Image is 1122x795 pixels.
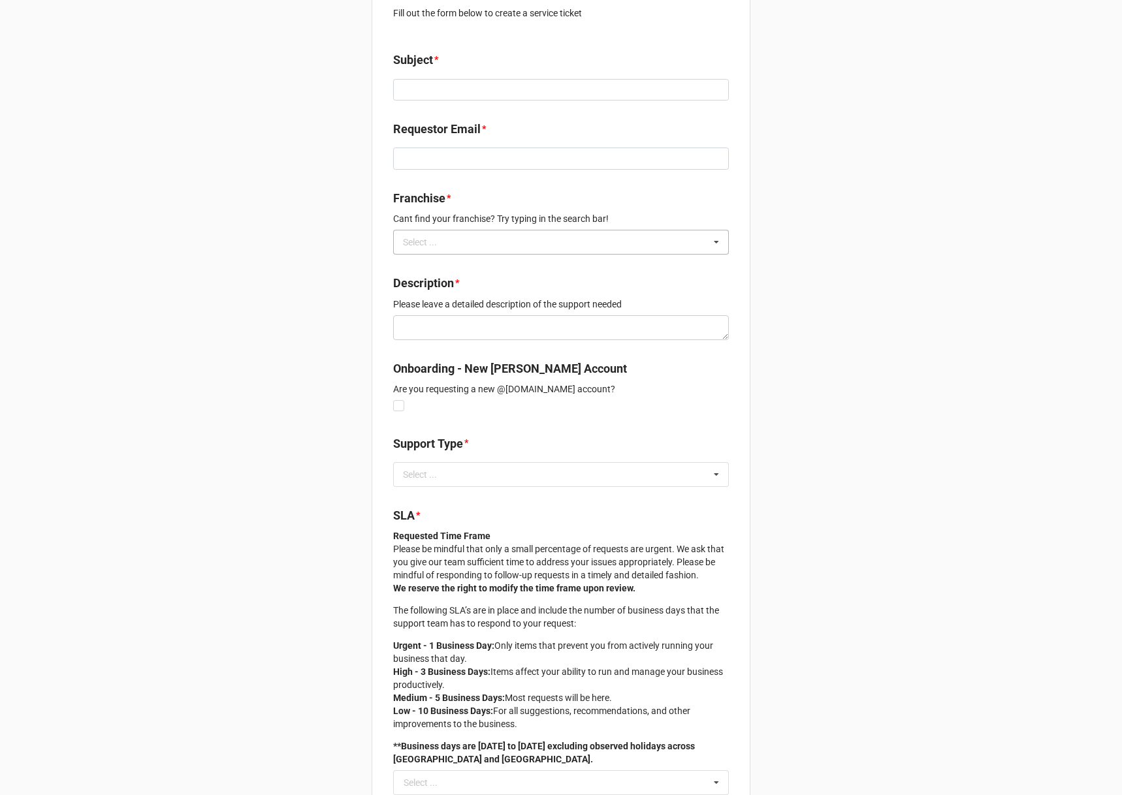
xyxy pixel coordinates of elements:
p: Please be mindful that only a small percentage of requests are urgent. We ask that you give our t... [393,529,729,595]
p: Are you requesting a new @[DOMAIN_NAME] account? [393,382,729,396]
strong: Urgent - 1 Business Day: [393,640,494,651]
strong: We reserve the right to modify the time frame upon review. [393,583,635,593]
label: Description [393,274,454,292]
p: Fill out the form below to create a service ticket [393,7,729,20]
div: Select ... [400,235,456,250]
label: Franchise [393,189,445,208]
label: Support Type [393,435,463,453]
p: The following SLA’s are in place and include the number of business days that the support team ha... [393,604,729,630]
strong: Low - 10 Business Days: [393,706,493,716]
label: SLA [393,507,415,525]
p: Only items that prevent you from actively running your business that day. Items affect your abili... [393,639,729,730]
label: Onboarding - New [PERSON_NAME] Account [393,360,627,378]
p: Cant find your franchise? Try typing in the search bar! [393,212,729,225]
strong: **Business days are [DATE] to [DATE] excluding observed holidays across [GEOGRAPHIC_DATA] and [GE... [393,741,695,764]
label: Requestor Email [393,120,481,138]
div: Select ... [400,467,456,482]
strong: High - 3 Business Days: [393,666,490,677]
div: Select ... [404,778,438,787]
p: Please leave a detailed description of the support needed [393,298,729,311]
strong: Requested Time Frame [393,531,490,541]
strong: Medium - 5 Business Days: [393,693,505,703]
label: Subject [393,51,433,69]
